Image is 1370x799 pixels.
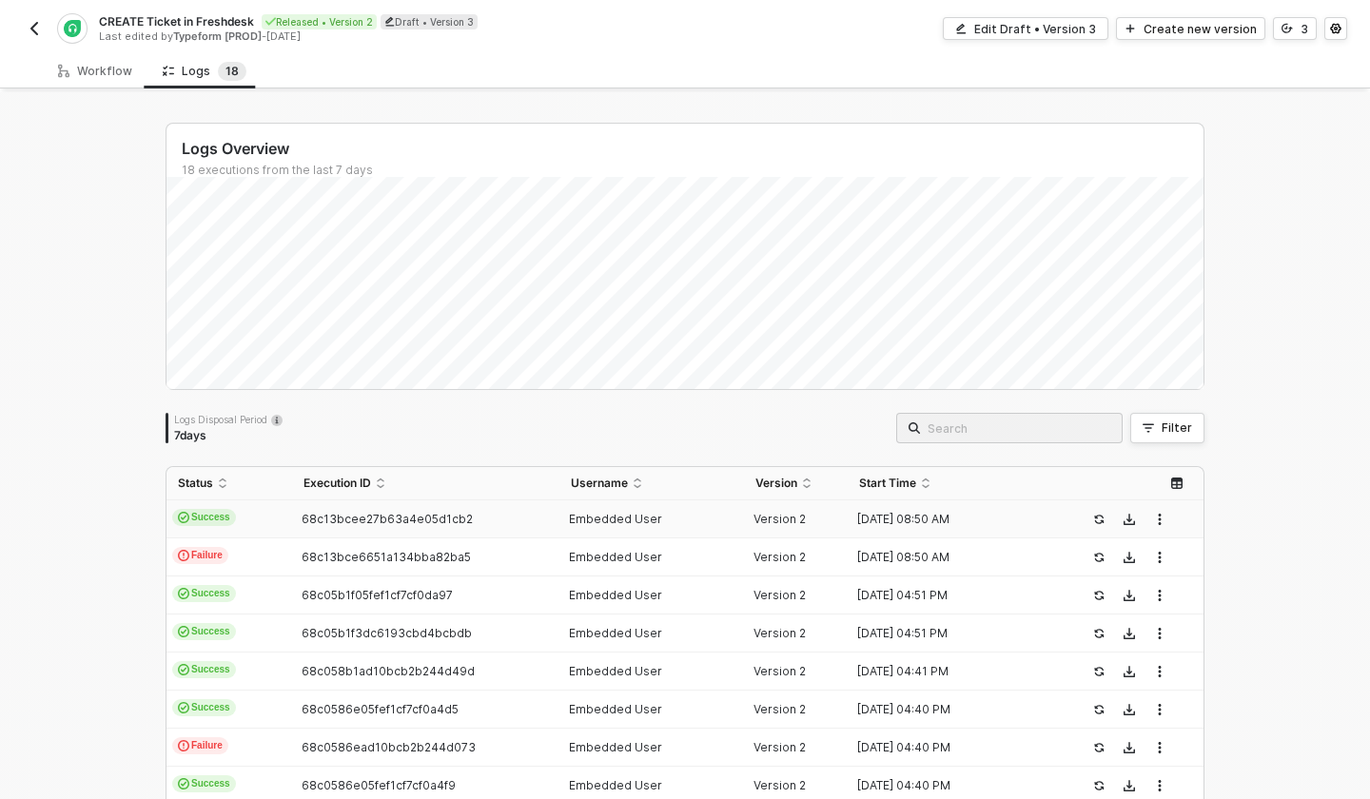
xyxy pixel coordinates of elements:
span: Success [172,585,236,602]
span: icon-success-page [1093,742,1105,753]
span: Failure [172,737,228,754]
span: Username [571,476,628,491]
div: [DATE] 08:50 AM [848,512,1055,527]
span: 68c0586e05fef1cf7cf0a4f9 [302,778,456,792]
span: icon-edit [955,23,967,34]
span: CREATE Ticket in Freshdesk [99,13,254,29]
div: 3 [1301,21,1308,37]
span: Embedded User [569,740,662,754]
span: Start Time [859,476,916,491]
span: icon-download [1124,628,1135,639]
button: Filter [1130,413,1204,443]
span: Embedded User [569,664,662,678]
div: Logs Disposal Period [174,413,283,426]
span: icon-success-page [1093,666,1105,677]
span: Embedded User [569,550,662,564]
span: icon-success-page [1093,628,1105,639]
div: Logs [163,62,246,81]
div: [DATE] 04:51 PM [848,588,1055,603]
span: 68c0586ead10bcb2b244d073 [302,740,476,754]
span: Version 2 [753,588,806,602]
span: icon-download [1124,514,1135,525]
span: icon-success-page [1093,552,1105,563]
button: Create new version [1116,17,1265,40]
div: Create new version [1144,21,1257,37]
div: Last edited by - [DATE] [99,29,683,44]
span: icon-exclamation [178,740,189,751]
span: icon-download [1124,666,1135,677]
div: Released • Version 2 [262,14,377,29]
span: icon-download [1124,590,1135,601]
span: Embedded User [569,778,662,792]
span: icon-cards [178,778,189,789]
div: Edit Draft • Version 3 [974,21,1096,37]
span: Embedded User [569,512,662,526]
span: 1 [225,64,231,78]
span: icon-download [1124,780,1135,791]
span: 68c13bcee27b63a4e05d1cb2 [302,512,473,526]
span: icon-download [1124,742,1135,753]
span: Version 2 [753,550,806,564]
div: Logs Overview [182,139,1204,159]
span: icon-download [1124,704,1135,715]
span: icon-cards [178,664,189,675]
div: [DATE] 08:50 AM [848,550,1055,565]
span: 8 [231,64,239,78]
div: [DATE] 04:40 PM [848,740,1055,755]
span: icon-cards [178,512,189,523]
span: icon-success-page [1093,704,1105,715]
span: icon-cards [178,626,189,637]
span: Version 2 [753,740,806,754]
span: Status [178,476,213,491]
th: Status [166,467,292,500]
span: icon-success-page [1093,514,1105,525]
div: [DATE] 04:40 PM [848,702,1055,717]
span: icon-table [1171,477,1183,489]
span: icon-edit [384,16,395,27]
span: icon-exclamation [178,550,189,561]
span: Success [172,623,236,640]
div: 7 days [174,428,283,443]
th: Start Time [848,467,1070,500]
span: Version 2 [753,702,806,716]
div: 18 executions from the last 7 days [182,163,1204,178]
span: Typeform [PROD] [173,29,262,43]
div: Workflow [58,64,132,79]
button: Edit Draft • Version 3 [943,17,1108,40]
div: Draft • Version 3 [381,14,478,29]
span: Execution ID [303,476,371,491]
span: 68c058b1ad10bcb2b244d49d [302,664,475,678]
span: Version 2 [753,512,806,526]
span: Success [172,775,236,792]
span: icon-cards [178,702,189,713]
th: Version [744,467,848,500]
span: Success [172,661,236,678]
img: integration-icon [64,20,80,37]
div: [DATE] 04:51 PM [848,626,1055,641]
span: icon-success-page [1093,590,1105,601]
span: Version 2 [753,626,806,640]
span: Version 2 [753,778,806,792]
span: Embedded User [569,702,662,716]
span: Version [755,476,797,491]
span: icon-play [1125,23,1136,34]
span: icon-success-page [1093,780,1105,791]
span: Embedded User [569,588,662,602]
span: Embedded User [569,626,662,640]
span: Failure [172,547,228,564]
span: Version 2 [753,664,806,678]
span: icon-cards [178,588,189,599]
input: Search [928,418,1110,438]
span: 68c05b1f05fef1cf7cf0da97 [302,588,453,602]
button: back [23,17,46,40]
span: 68c13bce6651a134bba82ba5 [302,550,471,564]
div: Filter [1162,420,1192,436]
div: [DATE] 04:40 PM [848,778,1055,793]
span: 68c0586e05fef1cf7cf0a4d5 [302,702,459,716]
span: Success [172,699,236,716]
div: [DATE] 04:41 PM [848,664,1055,679]
th: Execution ID [292,467,558,500]
sup: 18 [218,62,246,81]
button: 3 [1273,17,1317,40]
img: back [27,21,42,36]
